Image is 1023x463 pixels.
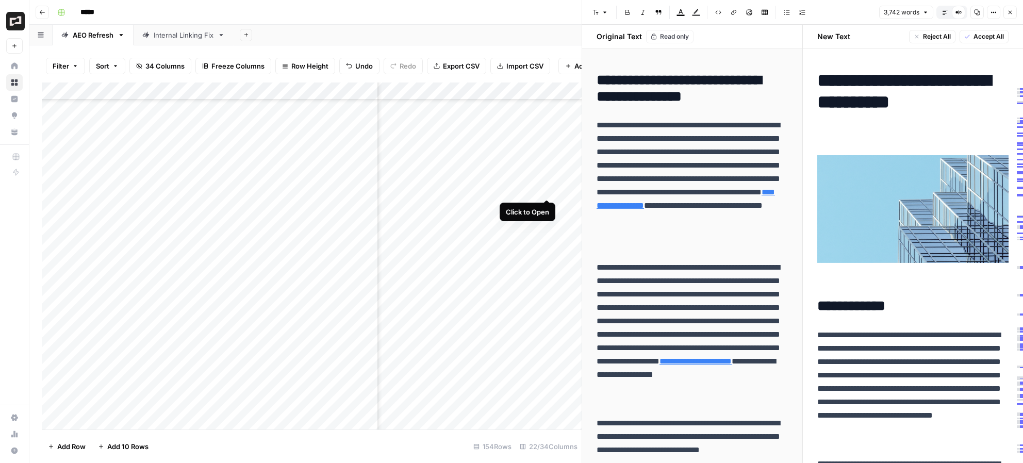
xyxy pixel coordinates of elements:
button: Redo [384,58,423,74]
span: Import CSV [506,61,543,71]
span: Add Column [574,61,614,71]
button: Help + Support [6,442,23,459]
span: Add Row [57,441,86,452]
a: Home [6,58,23,74]
span: Sort [96,61,109,71]
button: Add Column [558,58,621,74]
a: Opportunities [6,107,23,124]
button: Import CSV [490,58,550,74]
button: Freeze Columns [195,58,271,74]
span: Row Height [291,61,328,71]
button: Filter [46,58,85,74]
a: Settings [6,409,23,426]
button: Add Row [42,438,92,455]
button: 3,742 words [879,6,933,19]
button: Workspace: Brex [6,8,23,34]
span: Accept All [973,32,1004,41]
span: Undo [355,61,373,71]
button: Export CSV [427,58,486,74]
div: AEO Refresh [73,30,113,40]
div: 22/34 Columns [516,438,582,455]
span: 3,742 words [884,8,919,17]
span: Freeze Columns [211,61,265,71]
a: Your Data [6,124,23,140]
a: Usage [6,426,23,442]
span: Filter [53,61,69,71]
a: Internal Linking Fix [134,25,234,45]
button: Accept All [960,30,1009,43]
a: AEO Refresh [53,25,134,45]
button: Sort [89,58,125,74]
button: Row Height [275,58,335,74]
img: Brex Logo [6,12,25,30]
button: Undo [339,58,379,74]
span: Add 10 Rows [107,441,148,452]
a: Browse [6,74,23,91]
h2: Original Text [590,31,642,42]
span: Read only [660,32,689,41]
div: Internal Linking Fix [154,30,213,40]
span: Redo [400,61,416,71]
h2: New Text [817,31,850,42]
div: 154 Rows [469,438,516,455]
button: Add 10 Rows [92,438,155,455]
span: Export CSV [443,61,480,71]
button: Reject All [909,30,955,43]
span: 34 Columns [145,61,185,71]
span: Reject All [923,32,951,41]
div: Click to Open [506,207,549,217]
button: 34 Columns [129,58,191,74]
a: Insights [6,91,23,107]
